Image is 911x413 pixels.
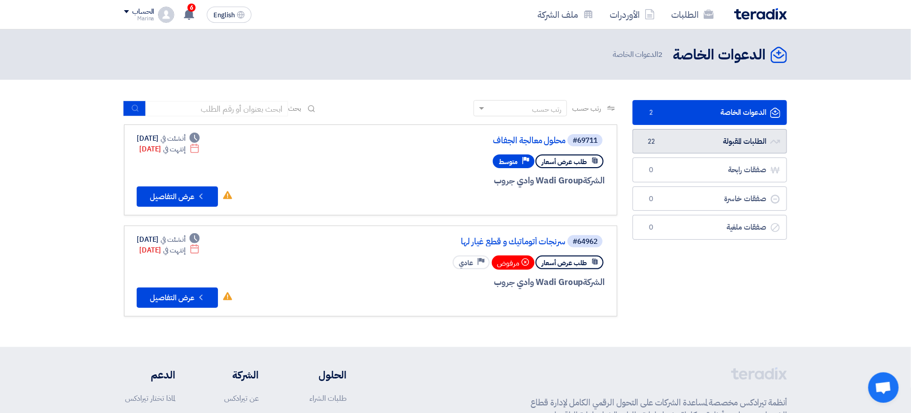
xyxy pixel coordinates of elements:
[124,16,154,21] div: Marina
[573,137,598,144] div: #69711
[633,215,787,240] a: صفقات ملغية0
[645,108,657,118] span: 2
[139,144,200,154] div: [DATE]
[187,4,196,12] span: 6
[459,258,473,268] span: عادي
[163,144,185,154] span: إنتهت في
[207,7,252,23] button: English
[572,103,601,114] span: رتب حسب
[224,393,259,404] a: عن تيرادكس
[289,367,347,383] li: الحلول
[137,234,200,245] div: [DATE]
[542,157,587,167] span: طلب عرض أسعار
[137,186,218,207] button: عرض التفاصيل
[532,104,561,115] div: رتب حسب
[360,276,605,289] div: Wadi Group وادي جروب
[633,157,787,182] a: صفقات رابحة0
[529,3,602,26] a: ملف الشركة
[137,288,218,308] button: عرض التفاصيل
[132,8,154,16] div: الحساب
[124,367,175,383] li: الدعم
[583,174,605,187] span: الشركة
[139,245,200,256] div: [DATE]
[161,234,185,245] span: أنشئت في
[645,165,657,175] span: 0
[137,133,200,144] div: [DATE]
[158,7,174,23] img: profile_test.png
[492,256,535,270] div: مرفوض
[309,393,347,404] a: طلبات الشراء
[573,238,598,245] div: #64962
[663,3,722,26] a: الطلبات
[673,45,766,65] h2: الدعوات الخاصة
[362,136,566,145] a: محلول معالجة الجفاف
[602,3,663,26] a: الأوردرات
[613,49,665,60] span: الدعوات الخاصة
[868,372,899,403] a: Open chat
[633,186,787,211] a: صفقات خاسرة0
[633,100,787,125] a: الدعوات الخاصة2
[583,276,605,289] span: الشركة
[161,133,185,144] span: أنشئت في
[645,194,657,204] span: 0
[645,137,657,147] span: 22
[288,103,301,114] span: بحث
[213,12,235,19] span: English
[163,245,185,256] span: إنتهت في
[360,174,605,187] div: Wadi Group وادي جروب
[645,223,657,233] span: 0
[658,49,663,60] span: 2
[206,367,259,383] li: الشركة
[499,157,518,167] span: متوسط
[362,237,566,246] a: سرنجات أتوماتيك و قطع غيار لها
[542,258,587,268] span: طلب عرض أسعار
[146,101,288,116] input: ابحث بعنوان أو رقم الطلب
[125,393,175,404] a: لماذا تختار تيرادكس
[633,129,787,154] a: الطلبات المقبولة22
[734,8,787,20] img: Teradix logo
